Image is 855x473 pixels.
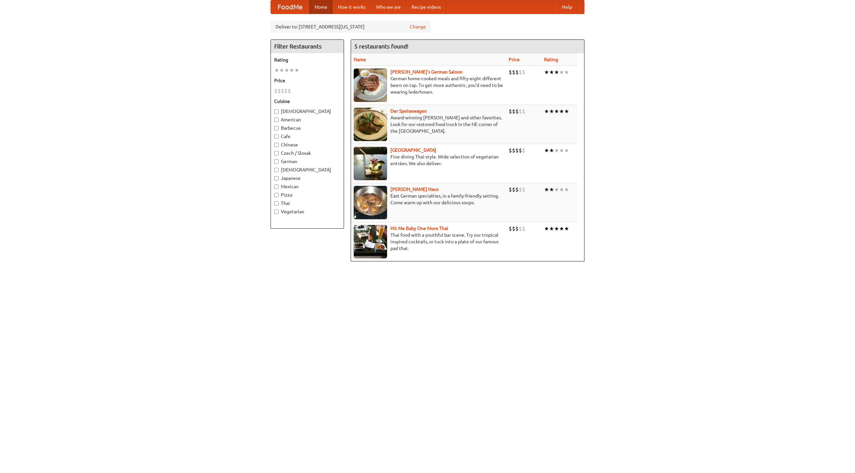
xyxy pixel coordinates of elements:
input: Barbecue [274,126,279,130]
li: ★ [559,225,564,232]
li: $ [519,147,522,154]
li: ★ [564,186,569,193]
p: German home-cooked meals and fifty-eight different beers on tap. To get more authentic, you'd nee... [354,75,503,95]
li: $ [522,108,525,115]
img: speisewagen.jpg [354,108,387,141]
label: Czech / Slovak [274,150,340,156]
a: FoodMe [271,0,309,14]
input: Vegetarian [274,210,279,214]
a: Home [309,0,333,14]
li: $ [284,87,288,95]
li: $ [512,147,515,154]
li: ★ [549,186,554,193]
a: [GEOGRAPHIC_DATA] [390,147,436,153]
li: ★ [284,67,289,74]
b: [PERSON_NAME]'s German Saloon [390,69,463,75]
li: $ [509,147,512,154]
input: Czech / Slovak [274,151,279,155]
li: $ [515,186,519,193]
li: $ [515,69,519,76]
h5: Price [274,77,340,84]
li: $ [278,87,281,95]
img: kohlhaus.jpg [354,186,387,219]
label: American [274,116,340,123]
input: [DEMOGRAPHIC_DATA] [274,168,279,172]
li: $ [288,87,291,95]
a: Help [557,0,577,14]
li: ★ [289,67,294,74]
img: babythai.jpg [354,225,387,258]
a: Change [410,23,426,30]
li: $ [512,225,515,232]
li: ★ [549,147,554,154]
li: $ [515,108,519,115]
label: Thai [274,200,340,207]
h5: Cuisine [274,98,340,105]
a: Recipe videos [406,0,446,14]
label: German [274,158,340,165]
p: East German specialties, in a family-friendly setting. Come warm up with our delicious soups. [354,193,503,206]
a: [PERSON_NAME] Haus [390,187,439,192]
li: ★ [554,147,559,154]
li: ★ [544,69,549,76]
li: ★ [549,108,554,115]
li: ★ [564,225,569,232]
input: Cafe [274,134,279,139]
li: ★ [559,147,564,154]
li: ★ [564,147,569,154]
li: $ [509,225,512,232]
li: ★ [544,108,549,115]
li: ★ [549,225,554,232]
li: ★ [554,186,559,193]
input: German [274,159,279,164]
a: Name [354,57,366,62]
a: Price [509,57,520,62]
a: How it works [333,0,371,14]
input: Chinese [274,143,279,147]
li: $ [281,87,284,95]
li: $ [519,108,522,115]
a: Hit Me Baby One More Thai [390,226,448,231]
li: $ [274,87,278,95]
p: Fine dining Thai-style. Wide selection of vegetarian entrées. We also deliver. [354,153,503,167]
li: ★ [559,186,564,193]
li: ★ [274,67,279,74]
li: ★ [559,69,564,76]
li: ★ [554,225,559,232]
li: $ [519,186,522,193]
input: Japanese [274,176,279,181]
p: Award-winning [PERSON_NAME] and other favorites. Look for our restored food truck in the NE corne... [354,114,503,134]
li: $ [522,69,525,76]
li: $ [522,186,525,193]
a: Who we are [371,0,406,14]
li: ★ [544,186,549,193]
li: $ [522,147,525,154]
p: Thai food with a youthful bar scene. Try our tropical inspired cocktails, or tuck into a plate of... [354,232,503,252]
li: ★ [554,108,559,115]
li: $ [522,225,525,232]
h4: Filter Restaurants [271,40,344,53]
li: $ [519,225,522,232]
li: ★ [544,147,549,154]
li: $ [515,225,519,232]
li: ★ [279,67,284,74]
label: Pizza [274,192,340,198]
label: Japanese [274,175,340,182]
label: [DEMOGRAPHIC_DATA] [274,108,340,115]
li: ★ [564,69,569,76]
label: [DEMOGRAPHIC_DATA] [274,166,340,173]
a: Der Speisewagen [390,108,427,114]
label: Chinese [274,141,340,148]
li: $ [509,186,512,193]
input: Thai [274,201,279,206]
h5: Rating [274,56,340,63]
img: esthers.jpg [354,69,387,102]
label: Vegetarian [274,208,340,215]
label: Cafe [274,133,340,140]
label: Barbecue [274,125,340,131]
li: ★ [564,108,569,115]
li: $ [519,69,522,76]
